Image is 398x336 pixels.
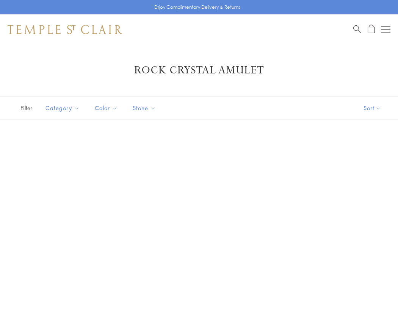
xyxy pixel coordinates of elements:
[89,100,123,117] button: Color
[91,103,123,113] span: Color
[8,25,122,34] img: Temple St. Clair
[346,96,398,120] button: Show sort by
[381,25,390,34] button: Open navigation
[42,103,85,113] span: Category
[19,64,379,77] h1: Rock Crystal Amulet
[129,103,161,113] span: Stone
[40,100,85,117] button: Category
[154,3,240,11] p: Enjoy Complimentary Delivery & Returns
[353,25,361,34] a: Search
[127,100,161,117] button: Stone
[368,25,375,34] a: Open Shopping Bag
